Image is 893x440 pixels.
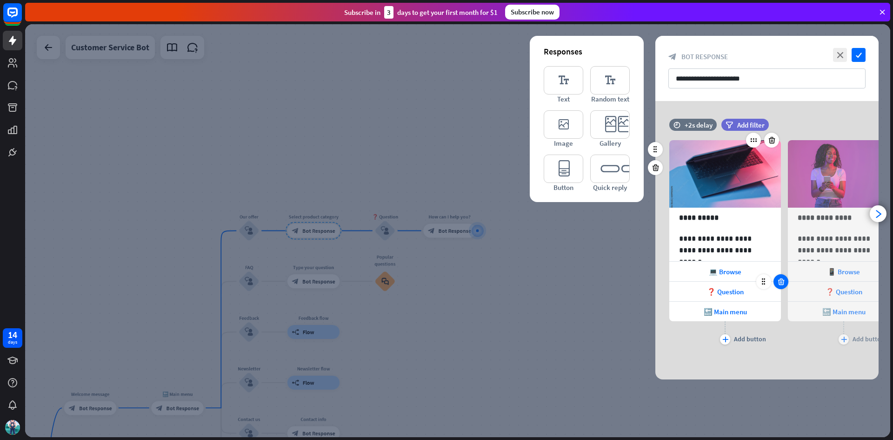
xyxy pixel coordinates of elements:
[833,48,847,62] i: close
[685,121,713,129] div: +2s delay
[726,122,733,129] i: filter
[704,307,747,316] span: 🔙 Main menu
[841,337,847,342] i: plus
[734,335,766,343] div: Add button
[709,267,741,276] span: 💻 Browse
[737,121,765,129] span: Add filter
[384,6,393,19] div: 3
[668,53,677,61] i: block_bot_response
[3,328,22,348] a: 14 days
[707,287,744,296] span: ❓ Question
[673,122,680,128] i: time
[681,52,728,61] span: Bot Response
[7,4,35,32] button: Open LiveChat chat widget
[822,307,866,316] span: 🔙 Main menu
[827,267,860,276] span: 📱 Browse
[852,48,866,62] i: check
[344,6,498,19] div: Subscribe in days to get your first month for $1
[8,339,17,345] div: days
[8,331,17,339] div: 14
[505,5,560,20] div: Subscribe now
[722,337,728,342] i: plus
[874,210,883,218] i: arrowhead_right
[669,140,781,208] img: preview
[826,287,862,296] span: ❓ Question
[853,335,885,343] div: Add button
